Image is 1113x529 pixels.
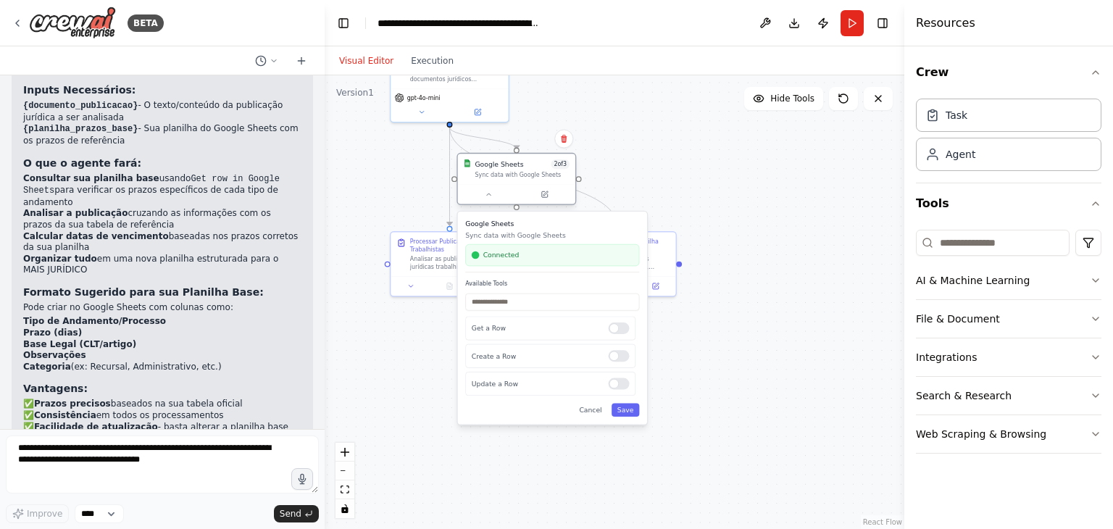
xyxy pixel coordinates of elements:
button: AI & Machine Learning [916,262,1101,299]
div: Sync data with Google Sheets [475,171,570,179]
span: Number of enabled actions [551,159,570,169]
code: {planilha_prazos_base} [23,124,138,134]
button: Click to speak your automation idea [291,468,313,490]
strong: Observações [23,350,86,360]
span: Improve [27,508,62,520]
strong: O que o agente fará: [23,157,141,169]
li: usando para verificar os prazos específicos de cada tipo de andamento [23,173,301,209]
g: Edge from 15015890-2c91-4e9d-a6bb-8a23d408a9ac to 26e47b8b-d38c-4cb0-bf9e-92bf827b6338 [445,128,522,149]
span: Connected [483,250,520,259]
button: Execution [402,52,462,70]
button: Switch to previous chat [249,52,284,70]
span: Send [280,508,301,520]
strong: Vantagens: [23,383,88,394]
button: File & Document [916,300,1101,338]
button: Cancel [573,404,607,417]
button: Start a new chat [290,52,313,70]
strong: Calcular datas de vencimento [23,231,169,241]
g: Edge from 15015890-2c91-4e9d-a6bb-8a23d408a9ac to 74b3249f-7369-409b-bbbd-3225aa161844 [445,128,454,226]
code: {documento_publicacao} [23,101,138,111]
li: em uma nova planilha estruturada para o MAIS JURÍDICO [23,254,301,276]
li: (ex: Recursal, Administrativo, etc.) [23,362,301,373]
button: Visual Editor [330,52,402,70]
button: zoom out [335,462,354,480]
button: fit view [335,480,354,499]
li: ✅ em todos os processamentos [23,410,301,422]
img: Google Sheets [464,159,472,167]
button: Tools [916,183,1101,224]
div: Tools [916,224,1101,465]
li: baseadas nos prazos corretos da sua planilha [23,231,301,254]
button: Integrations [916,338,1101,376]
div: Google Sheets [475,159,523,169]
button: Open in side panel [517,188,572,200]
button: Improve [6,504,69,523]
button: Hide right sidebar [872,13,893,33]
strong: Consistência [34,410,96,420]
h3: Google Sheets [465,220,639,229]
h4: Resources [916,14,975,32]
div: Com base na análise das publicações trabalhistas, organizar todas as informações extraídas em uma... [578,255,670,270]
strong: Categoria [23,362,71,372]
p: Get a Row [472,323,601,333]
strong: Tipo de Andamento/Processo [23,316,166,326]
strong: Prazo (dias) [23,328,82,338]
button: toggle interactivity [335,499,354,518]
strong: Consultar sua planilha base [23,173,159,183]
label: Available Tools [465,280,639,288]
div: Google SheetsGoogle Sheets2of3Sync data with Google SheetsGoogle SheetsSync data with Google Shee... [457,155,576,207]
span: Hide Tools [770,93,814,104]
div: Analisar as publicações jurídicas trabalhistas fornecidas manualmente ({documento_publicacao}), c... [410,255,503,270]
div: React Flow controls [335,443,354,518]
li: cruzando as informações com os prazos da sua tabela de referência [23,208,301,230]
div: Processar Publicacoes TrabalhistasAnalisar as publicações jurídicas trabalhistas fornecidas manua... [390,231,509,296]
img: Logo [29,7,116,39]
button: Save [612,404,640,417]
div: Processar Publicacoes Trabalhistas [410,238,503,253]
span: gpt-4o-mini [407,94,441,102]
strong: Facilidade de atualização [34,422,158,432]
div: Task [946,108,967,122]
li: - O texto/conteúdo da publicação jurídica a ser analisada [23,100,301,123]
button: No output available [430,280,470,292]
button: Web Scraping & Browsing [916,415,1101,453]
li: ✅ baseados na sua tabela oficial [23,399,301,410]
div: BETA [128,14,164,32]
div: Version 1 [336,87,374,99]
strong: Inputs Necessários: [23,84,136,96]
button: Search & Research [916,377,1101,415]
strong: Formato Sugerido para sua Planilha Base: [23,286,264,298]
strong: Organizar tudo [23,254,97,264]
button: Open in side panel [451,107,505,118]
button: Send [274,505,319,522]
button: zoom in [335,443,354,462]
strong: Prazos precisos [34,399,111,409]
p: Update a Row [472,379,601,388]
button: Open in side panel [639,280,672,292]
li: - Sua planilha do Google Sheets com os prazos de referência [23,123,301,146]
div: Analisar publicações e documentos jurídicos trabalhistas, extrair informações relevantes, identif... [390,40,509,122]
p: Sync data with Google Sheets [465,230,639,240]
p: Pode criar no Google Sheets com colunas como: [23,302,301,314]
li: ✅ - basta alterar a planilha base [23,422,301,433]
button: Hide Tools [744,87,823,110]
strong: Analisar a publicação [23,208,128,218]
nav: breadcrumb [378,16,541,30]
div: Analisar publicações e documentos jurídicos trabalhistas, extrair informações relevantes, identif... [410,67,503,83]
div: Crew [916,93,1101,183]
button: Delete node [554,130,573,149]
a: React Flow attribution [863,518,902,526]
button: Crew [916,52,1101,93]
div: Organizar Dados na Planilha MAIS JURIDICOCom base na análise das publicações trabalhistas, organi... [557,231,677,296]
strong: Base Legal (CLT/artigo) [23,339,136,349]
div: Agent [946,147,975,162]
p: Create a Row [472,351,601,361]
div: Organizar Dados na Planilha MAIS JURIDICO [578,238,670,253]
button: Hide left sidebar [333,13,354,33]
